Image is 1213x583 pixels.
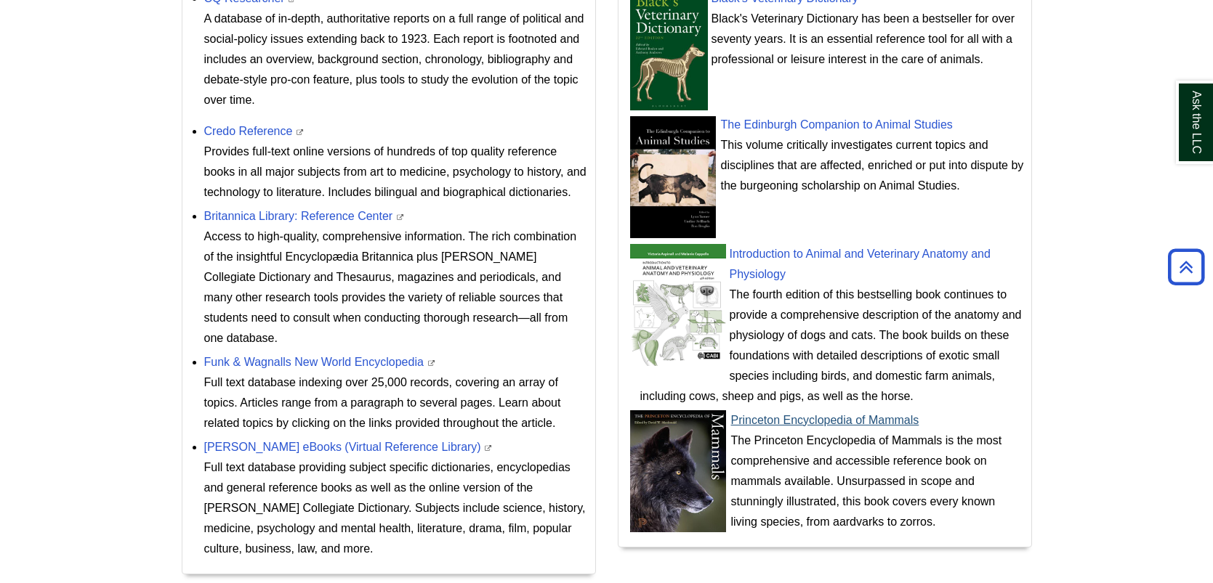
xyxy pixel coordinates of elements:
[204,9,588,110] p: A database of in-depth, authoritative reports on a full range of political and social-policy issu...
[640,431,1024,532] div: The Princeton Encyclopedia of Mammals is the most comprehensive and accessible reference book on ...
[204,142,588,203] div: Provides full-text online versions of hundreds of top quality reference books in all major subjec...
[396,214,405,221] i: This link opens in a new window
[1163,257,1209,277] a: Back to Top
[730,248,991,280] a: Introduction to Animal and Veterinary Anatomy and Physiology
[204,441,481,453] a: [PERSON_NAME] eBooks (Virtual Reference Library)
[204,210,393,222] a: Britannica Library: Reference Center
[204,372,588,433] div: Full text database indexing over 25,000 records, covering an array of topics. Articles range from...
[484,445,493,452] i: This link opens in a new window
[296,129,305,136] i: This link opens in a new window
[640,9,1024,70] div: Black's Veterinary Dictionary has been a bestseller for over seventy years. It is an essential re...
[731,414,919,426] a: Princeton Encyclopedia of Mammals
[721,118,953,131] a: The Edinburgh Companion to Animal Studies
[640,135,1024,196] div: This volume critically investigates current topics and disciplines that are affected, enriched or...
[427,360,435,367] i: This link opens in a new window
[204,227,588,348] div: Access to high-quality, comprehensive information. The rich combination of the insightful Encyclo...
[204,125,293,137] a: Credo Reference
[204,356,424,368] a: Funk & Wagnalls New World Encyclopedia
[204,457,588,559] div: Full text database providing subject specific dictionaries, encyclopedias and general reference b...
[640,285,1024,407] div: The fourth edition of this bestselling book continues to provide a comprehensive description of t...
